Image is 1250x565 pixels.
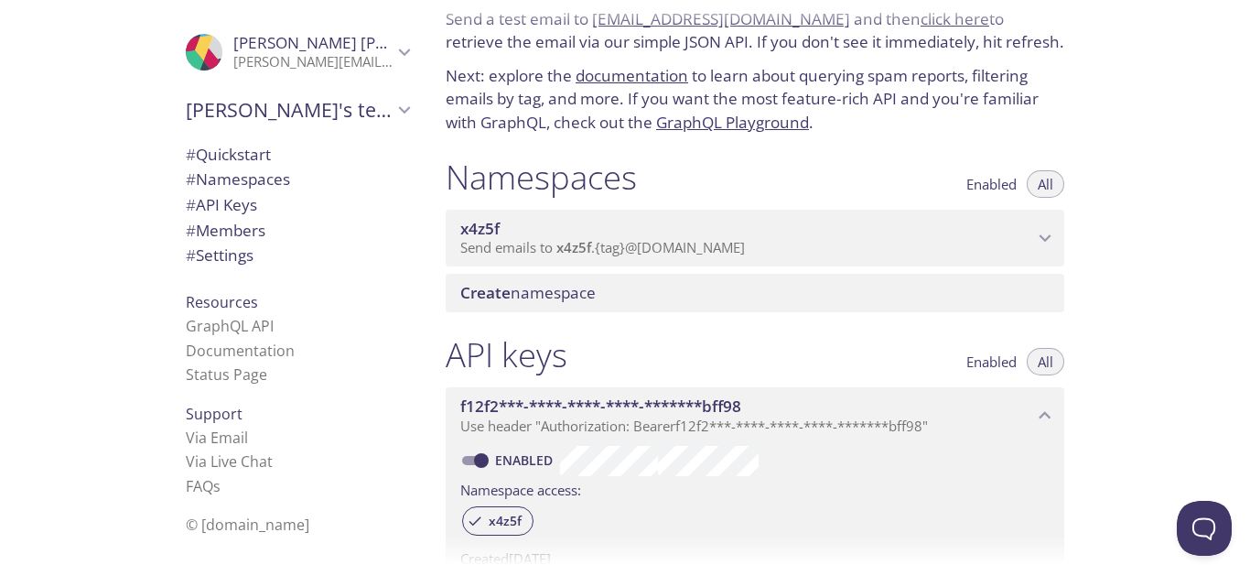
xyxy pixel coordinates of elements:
span: Namespaces [186,168,290,190]
button: Enabled [955,170,1028,198]
div: Dhiraj's team [171,86,424,134]
a: GraphQL API [186,316,274,336]
div: API Keys [171,192,424,218]
a: Via Email [186,428,248,448]
a: Via Live Chat [186,451,273,472]
span: Resources [186,292,258,312]
span: [PERSON_NAME] [PERSON_NAME] [233,32,484,53]
div: x4z5f namespace [446,210,1064,266]
div: Dhiraj Bhakare [171,22,424,82]
div: Namespaces [171,167,424,192]
span: # [186,194,196,215]
span: s [213,476,221,496]
p: Next: explore the to learn about querying spam reports, filtering emails by tag, and more. If you... [446,64,1064,135]
a: Enabled [492,451,560,469]
div: Quickstart [171,142,424,168]
div: Team Settings [171,243,424,268]
span: [PERSON_NAME]'s team [186,97,393,123]
span: x4z5f [460,218,500,239]
span: # [186,244,196,266]
button: All [1027,348,1064,375]
button: Enabled [955,348,1028,375]
p: [PERSON_NAME][EMAIL_ADDRESS][DOMAIN_NAME] [233,53,393,71]
span: Settings [186,244,253,266]
span: Create [460,282,511,303]
span: Quickstart [186,144,271,165]
a: Status Page [186,364,267,385]
span: Send emails to . {tag} @[DOMAIN_NAME] [460,238,745,256]
div: x4z5f [462,506,533,536]
a: GraphQL Playground [656,112,809,133]
label: Namespace access: [460,476,581,503]
span: Members [186,220,265,241]
button: All [1027,170,1064,198]
a: Documentation [186,341,295,361]
div: Create namespace [446,274,1064,312]
a: FAQ [186,476,221,496]
iframe: Help Scout Beacon - Open [1177,501,1232,556]
span: x4z5f [478,513,533,529]
h1: API keys [446,334,567,375]
span: Support [186,404,242,424]
span: x4z5f [556,238,591,256]
a: documentation [576,65,688,86]
span: namespace [460,282,596,303]
span: # [186,220,196,241]
div: Members [171,218,424,244]
span: API Keys [186,194,257,215]
h1: Namespaces [446,157,637,198]
span: # [186,144,196,165]
p: Send a test email to and then to retrieve the email via our simple JSON API. If you don't see it ... [446,7,1064,54]
span: # [186,168,196,190]
span: © [DOMAIN_NAME] [186,515,309,535]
